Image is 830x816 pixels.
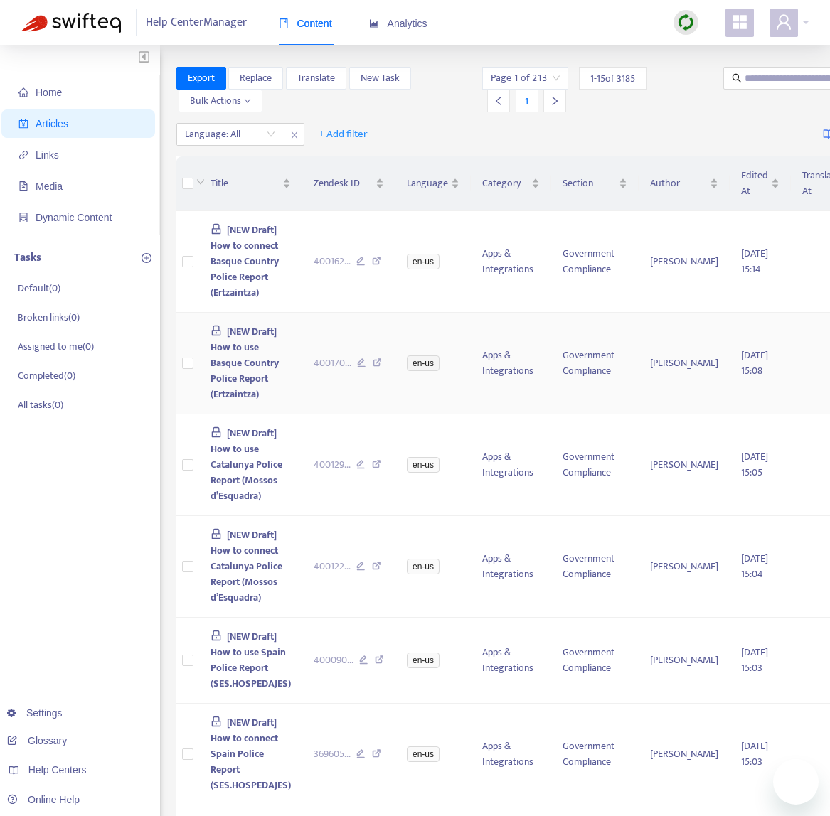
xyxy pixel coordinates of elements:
td: [PERSON_NAME] [639,414,730,516]
span: [NEW Draft] How to use Basque Country Police Report (Ertzaintza) [211,323,279,402]
span: down [244,97,251,104]
span: lock [211,223,222,235]
span: New Task [361,70,400,86]
a: Glossary [7,735,67,746]
td: Apps & Integrations [471,618,551,704]
span: lock [211,325,222,336]
span: en-us [407,457,440,473]
span: en-us [407,653,440,668]
span: lock [211,630,222,641]
td: Apps & Integrations [471,704,551,805]
span: [NEW Draft] How to connect Catalunya Police Report (Mossos d’Esquadra) [211,527,282,606]
span: [NEW Draft] How to use Catalunya Police Report (Mossos d’Esquadra) [211,425,282,504]
span: area-chart [369,18,379,28]
span: [NEW Draft] How to use Spain Police Report (SES.HOSPEDAJES) [211,628,291,692]
th: Title [199,156,302,211]
td: Government Compliance [551,704,639,805]
td: Government Compliance [551,618,639,704]
p: Tasks [14,249,41,267]
button: New Task [349,67,411,90]
button: Translate [286,67,346,90]
span: [DATE] 15:08 [741,347,768,379]
span: home [18,87,28,97]
span: Replace [240,70,272,86]
span: container [18,213,28,222]
span: appstore [731,14,748,31]
div: 1 [516,90,538,112]
button: Export [176,67,226,90]
td: Government Compliance [551,313,639,414]
span: 400122 ... [314,559,351,574]
span: en-us [407,254,440,269]
span: Export [188,70,215,86]
span: lock [211,716,222,727]
span: lock [211,426,222,438]
button: Bulk Actionsdown [179,90,262,112]
span: 369605 ... [314,746,351,762]
span: account-book [18,119,28,129]
th: Author [639,156,730,211]
td: Apps & Integrations [471,414,551,516]
span: Content [279,18,332,29]
span: Category [482,176,528,191]
td: Government Compliance [551,414,639,516]
p: Completed ( 0 ) [18,368,75,383]
span: close [285,127,304,144]
td: Government Compliance [551,516,639,618]
span: Author [650,176,707,191]
span: Section [563,176,616,191]
span: en-us [407,559,440,574]
span: [DATE] 15:05 [741,449,768,481]
button: + Add filter [308,123,378,146]
span: Bulk Actions [190,93,251,109]
span: plus-circle [142,253,151,263]
span: + Add filter [319,126,368,143]
p: Default ( 0 ) [18,281,60,296]
th: Edited At [730,156,791,211]
span: 400129 ... [314,457,351,473]
p: Broken links ( 0 ) [18,310,80,325]
span: [DATE] 15:14 [741,245,768,277]
span: en-us [407,355,440,371]
td: [PERSON_NAME] [639,618,730,704]
button: Replace [228,67,283,90]
a: Online Help [7,794,80,805]
td: [PERSON_NAME] [639,704,730,805]
td: [PERSON_NAME] [639,211,730,313]
span: search [732,73,742,83]
span: [NEW Draft] How to connect Spain Police Report (SES.HOSPEDAJES) [211,714,291,793]
span: book [279,18,289,28]
td: Apps & Integrations [471,211,551,313]
span: lock [211,528,222,539]
img: Swifteq [21,13,121,33]
span: Zendesk ID [314,176,373,191]
a: Settings [7,707,63,719]
td: [PERSON_NAME] [639,516,730,618]
span: Analytics [369,18,427,29]
span: 400170 ... [314,355,351,371]
span: Help Center Manager [146,9,247,36]
p: Assigned to me ( 0 ) [18,339,94,354]
td: Government Compliance [551,211,639,313]
span: 1 - 15 of 3185 [590,71,635,86]
th: Language [395,156,471,211]
span: right [550,96,560,106]
th: Zendesk ID [302,156,396,211]
span: [DATE] 15:03 [741,644,768,676]
span: Links [36,149,59,161]
img: sync.dc5367851b00ba804db3.png [677,14,695,31]
span: Title [211,176,280,191]
span: Media [36,181,63,192]
span: Translate [297,70,335,86]
span: en-us [407,746,440,762]
span: 400090 ... [314,653,353,668]
p: All tasks ( 0 ) [18,397,63,412]
td: Apps & Integrations [471,313,551,414]
span: file-image [18,181,28,191]
span: [DATE] 15:04 [741,550,768,582]
span: down [196,178,205,186]
span: Language [407,176,448,191]
th: Category [471,156,551,211]
span: Home [36,87,62,98]
span: Articles [36,118,68,129]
